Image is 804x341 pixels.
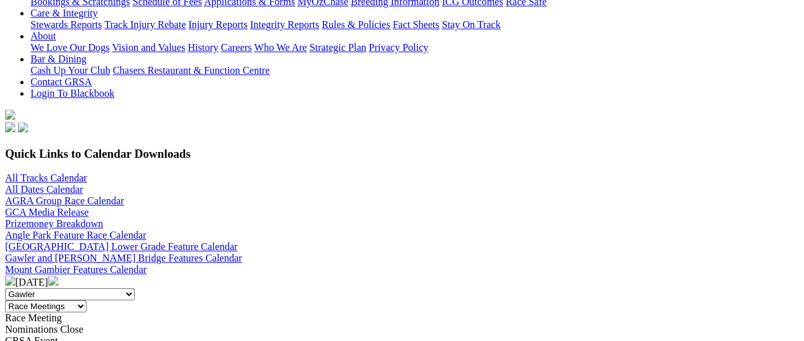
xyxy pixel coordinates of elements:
[5,324,799,335] div: Nominations Close
[5,172,87,183] a: All Tracks Calendar
[31,88,114,99] a: Login To Blackbook
[31,65,799,76] div: Bar & Dining
[322,19,390,30] a: Rules & Policies
[5,275,799,288] div: [DATE]
[31,53,86,64] a: Bar & Dining
[369,42,428,53] a: Privacy Policy
[5,230,146,240] a: Angle Park Feature Race Calendar
[18,122,28,132] img: twitter.svg
[5,109,15,120] img: logo-grsa-white.png
[5,122,15,132] img: facebook.svg
[187,42,218,53] a: History
[254,42,307,53] a: Who We Are
[31,19,799,31] div: Care & Integrity
[5,275,15,286] img: chevron-left-pager-white.svg
[393,19,439,30] a: Fact Sheets
[112,65,269,76] a: Chasers Restaurant & Function Centre
[5,218,103,229] a: Prizemoney Breakdown
[5,241,238,252] a: [GEOGRAPHIC_DATA] Lower Grade Feature Calendar
[112,42,185,53] a: Vision and Values
[442,19,500,30] a: Stay On Track
[104,19,186,30] a: Track Injury Rebate
[31,42,109,53] a: We Love Our Dogs
[48,275,58,286] img: chevron-right-pager-white.svg
[31,65,110,76] a: Cash Up Your Club
[5,264,147,275] a: Mount Gambier Features Calendar
[221,42,252,53] a: Careers
[31,76,92,87] a: Contact GRSA
[188,19,247,30] a: Injury Reports
[5,312,799,324] div: Race Meeting
[5,195,124,206] a: AGRA Group Race Calendar
[5,253,242,263] a: Gawler and [PERSON_NAME] Bridge Features Calendar
[31,31,56,41] a: About
[31,42,799,53] div: About
[31,19,102,30] a: Stewards Reports
[5,207,89,218] a: GCA Media Release
[31,8,98,18] a: Care & Integrity
[310,42,366,53] a: Strategic Plan
[250,19,319,30] a: Integrity Reports
[5,147,799,161] h3: Quick Links to Calendar Downloads
[5,184,83,195] a: All Dates Calendar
